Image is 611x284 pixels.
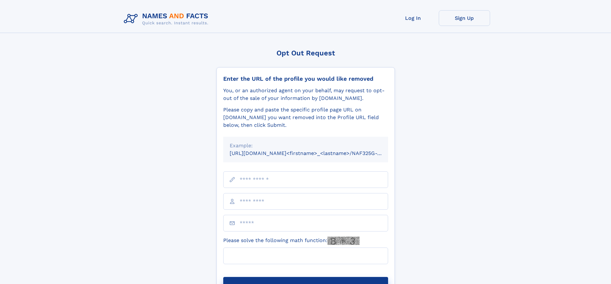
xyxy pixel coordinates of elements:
[223,87,388,102] div: You, or an authorized agent on your behalf, may request to opt-out of the sale of your informatio...
[230,150,400,156] small: [URL][DOMAIN_NAME]<firstname>_<lastname>/NAF325G-xxxxxxxx
[230,142,382,150] div: Example:
[223,106,388,129] div: Please copy and paste the specific profile page URL on [DOMAIN_NAME] you want removed into the Pr...
[439,10,490,26] a: Sign Up
[387,10,439,26] a: Log In
[223,237,360,245] label: Please solve the following math function:
[121,10,214,28] img: Logo Names and Facts
[223,75,388,82] div: Enter the URL of the profile you would like removed
[216,49,395,57] div: Opt Out Request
